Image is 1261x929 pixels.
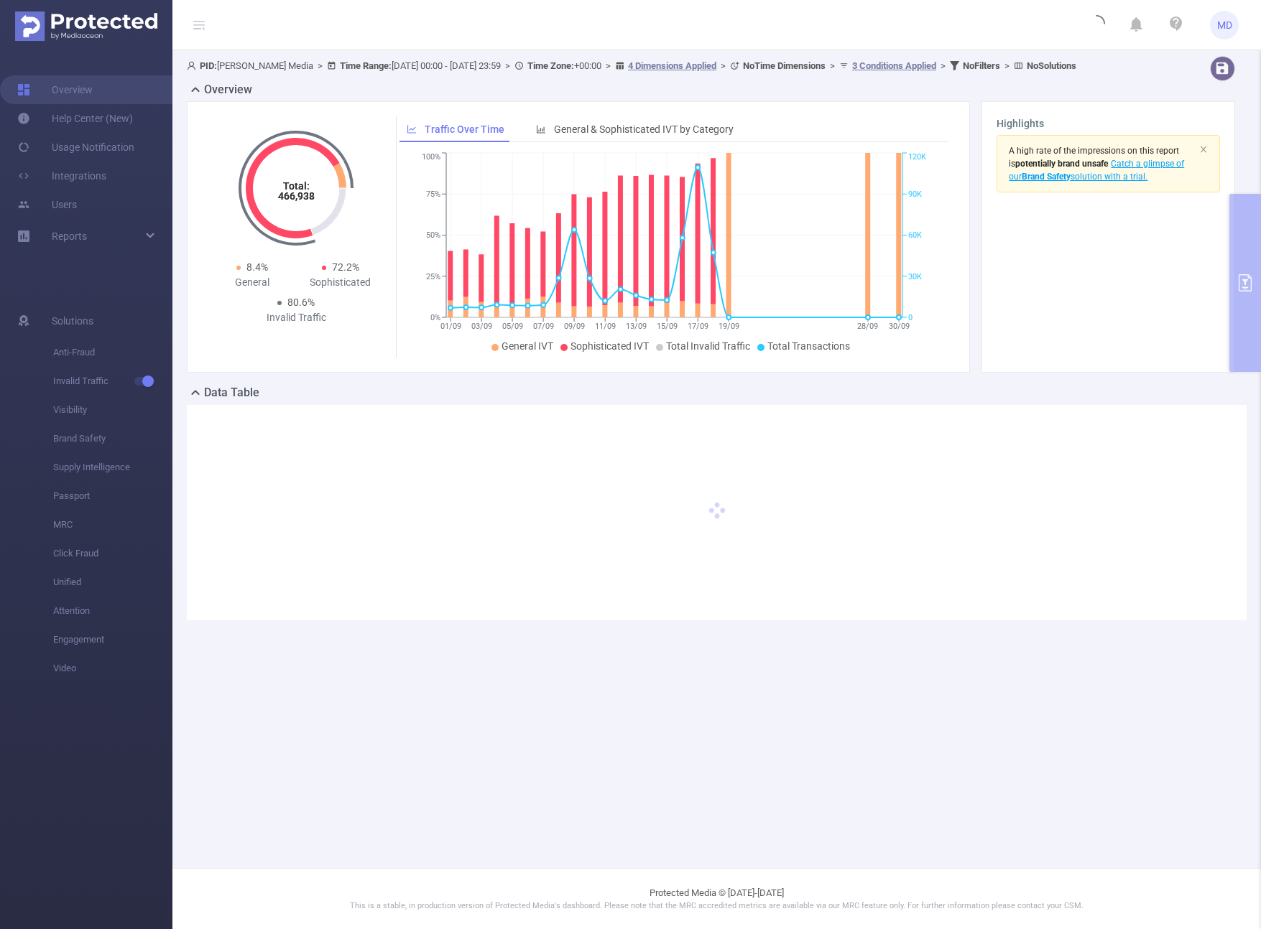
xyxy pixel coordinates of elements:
a: Usage Notification [17,133,134,162]
tspan: 75% [426,190,440,199]
span: is [1009,159,1108,169]
tspan: 07/09 [533,322,554,331]
b: PID: [200,60,217,71]
a: Integrations [17,162,106,190]
span: General & Sophisticated IVT by Category [554,123,734,135]
tspan: 11/09 [595,322,616,331]
u: 4 Dimensions Applied [628,60,716,71]
tspan: Total: [283,180,310,192]
span: [PERSON_NAME] Media [DATE] 00:00 - [DATE] 23:59 +00:00 [187,60,1076,71]
tspan: 05/09 [502,322,523,331]
button: icon: close [1199,141,1208,157]
span: Click Fraud [53,539,172,568]
tspan: 0 [908,313,913,322]
tspan: 50% [426,231,440,241]
span: 72.2% [332,261,359,273]
tspan: 60K [908,231,922,241]
i: icon: loading [1088,15,1105,35]
span: Solutions [52,307,93,335]
b: No Filters [963,60,1000,71]
span: Visibility [53,396,172,424]
b: potentially brand unsafe [1015,159,1108,169]
tspan: 90K [908,190,922,199]
span: > [1000,60,1014,71]
img: Protected Media [15,11,157,41]
span: Brand Safety [53,424,172,453]
span: A high rate of the impressions on this report [1009,146,1179,156]
span: Video [53,654,172,683]
span: > [501,60,514,71]
tspan: 19/09 [719,322,739,331]
h2: Overview [204,81,252,98]
span: > [313,60,327,71]
tspan: 0% [430,313,440,322]
b: Time Zone: [527,60,574,71]
span: 8.4% [246,261,268,273]
span: Passport [53,482,172,510]
tspan: 30K [908,272,922,281]
span: Anti-Fraud [53,338,172,367]
tspan: 28/09 [858,322,879,331]
b: Brand Safety [1022,172,1071,182]
span: Attention [53,597,172,625]
span: Total Transactions [767,340,850,352]
span: > [601,60,615,71]
a: Users [17,190,77,219]
tspan: 100% [422,153,440,162]
tspan: 25% [426,272,440,281]
tspan: 15/09 [657,322,678,331]
b: No Solutions [1027,60,1076,71]
i: icon: line-chart [407,124,417,134]
span: Supply Intelligence [53,453,172,482]
div: General [208,275,296,290]
span: > [826,60,839,71]
tspan: 17/09 [688,322,708,331]
span: > [936,60,950,71]
span: General IVT [502,340,553,352]
i: icon: bar-chart [536,124,546,134]
tspan: 30/09 [889,322,910,331]
span: MD [1217,11,1232,39]
a: Reports [52,222,87,251]
u: 3 Conditions Applied [852,60,936,71]
span: Total Invalid Traffic [666,340,750,352]
span: MRC [53,510,172,539]
div: Sophisticated [296,275,384,290]
span: Unified [53,568,172,597]
tspan: 120K [908,153,926,162]
tspan: 03/09 [471,322,492,331]
tspan: 13/09 [626,322,647,331]
tspan: 09/09 [564,322,585,331]
span: Reports [52,230,87,242]
h3: Highlights [997,116,1220,131]
b: No Time Dimensions [743,60,826,71]
span: Engagement [53,625,172,654]
footer: Protected Media © [DATE]-[DATE] [172,868,1261,929]
p: This is a stable, in production version of Protected Media's dashboard. Please note that the MRC ... [208,900,1225,912]
a: Help Center (New) [17,104,133,133]
b: Time Range: [340,60,392,71]
span: > [716,60,730,71]
tspan: 466,938 [278,190,315,202]
span: Sophisticated IVT [571,340,649,352]
a: Overview [17,75,93,104]
span: Traffic Over Time [425,123,504,135]
i: icon: user [187,61,200,70]
tspan: 01/09 [440,322,461,331]
i: icon: close [1199,145,1208,154]
span: 80.6% [287,297,315,308]
span: Invalid Traffic [53,367,172,396]
div: Invalid Traffic [252,310,341,325]
h2: Data Table [204,384,259,401]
